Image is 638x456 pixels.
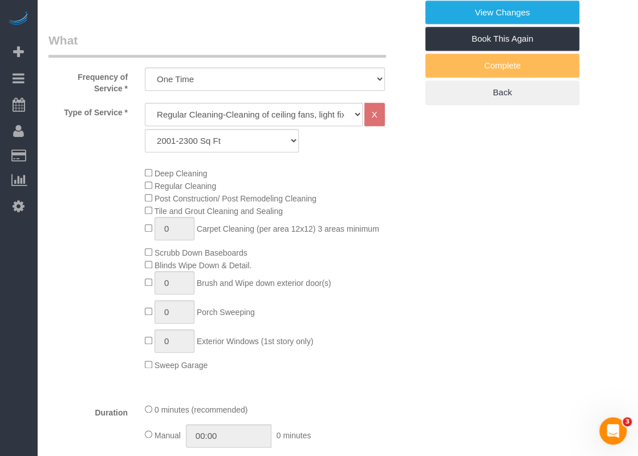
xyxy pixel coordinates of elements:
a: Book This Again [425,27,579,51]
span: 3 [623,417,632,426]
span: 0 minutes (recommended) [155,405,247,414]
span: Sweep Garage [155,361,208,370]
span: Regular Cleaning [155,181,216,191]
span: Exterior Windows (1st story only) [197,337,314,346]
span: Brush and Wipe down exterior door(s) [197,279,331,288]
span: Porch Sweeping [197,308,255,317]
label: Type of Service * [40,103,136,118]
a: View Changes [425,1,579,25]
label: Frequency of Service * [40,67,136,94]
span: Blinds Wipe Down & Detail. [155,261,251,270]
label: Duration [40,403,136,418]
span: 0 minutes [277,430,311,439]
span: Scrubb Down Baseboards [155,248,247,257]
span: Carpet Cleaning (per area 12x12) 3 areas minimum [197,224,379,233]
span: Tile and Grout Cleaning and Sealing [155,207,283,216]
span: Deep Cleaning [155,169,208,178]
span: Post Construction/ Post Remodeling Cleaning [155,194,316,203]
iframe: Intercom live chat [599,417,627,445]
a: Back [425,80,579,104]
img: Automaid Logo [7,11,30,27]
legend: What [48,32,386,58]
span: Manual [155,430,181,439]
